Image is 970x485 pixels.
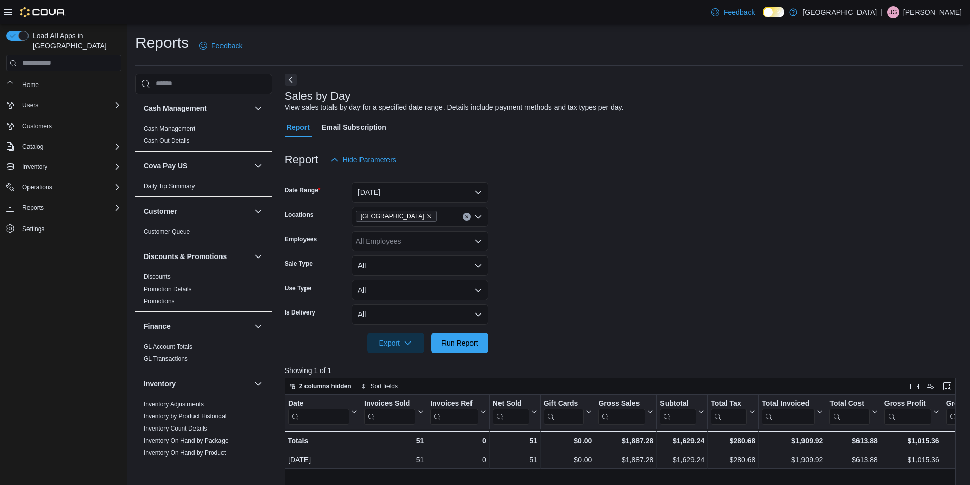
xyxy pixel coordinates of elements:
[762,398,815,424] div: Total Invoiced
[598,453,653,466] div: $1,887.28
[285,90,351,102] h3: Sales by Day
[135,123,272,151] div: Cash Management
[285,74,297,86] button: Next
[287,117,310,137] span: Report
[144,343,192,351] span: GL Account Totals
[474,213,482,221] button: Open list of options
[144,379,250,389] button: Inventory
[762,453,823,466] div: $1,909.92
[493,453,537,466] div: 51
[2,180,125,194] button: Operations
[884,435,939,447] div: $1,015.36
[285,186,321,194] label: Date Range
[144,182,195,190] span: Daily Tip Summary
[285,260,313,268] label: Sale Type
[711,453,755,466] div: $280.68
[285,154,318,166] h3: Report
[18,181,57,193] button: Operations
[598,398,645,424] div: Gross Sales
[18,78,121,91] span: Home
[18,79,43,91] a: Home
[711,398,747,408] div: Total Tax
[288,398,349,424] div: Date
[22,101,38,109] span: Users
[364,453,424,466] div: 51
[492,398,529,408] div: Net Sold
[364,435,424,447] div: 51
[285,211,314,219] label: Locations
[18,120,56,132] a: Customers
[598,398,645,408] div: Gross Sales
[925,380,937,392] button: Display options
[356,380,402,392] button: Sort fields
[144,137,190,145] a: Cash Out Details
[22,225,44,233] span: Settings
[144,285,192,293] span: Promotion Details
[474,237,482,245] button: Open list of options
[903,6,962,18] p: [PERSON_NAME]
[252,160,264,172] button: Cova Pay US
[144,424,207,433] span: Inventory Count Details
[195,36,246,56] a: Feedback
[144,161,187,171] h3: Cova Pay US
[135,180,272,196] div: Cova Pay US
[20,7,66,17] img: Cova
[144,103,207,113] h3: Cash Management
[352,255,488,276] button: All
[707,2,759,22] a: Feedback
[18,120,121,132] span: Customers
[22,142,43,151] span: Catalog
[326,150,400,170] button: Hide Parameters
[22,204,44,212] span: Reports
[430,398,478,408] div: Invoices Ref
[144,206,250,216] button: Customer
[18,161,121,173] span: Inventory
[352,182,488,203] button: [DATE]
[285,308,315,317] label: Is Delivery
[941,380,953,392] button: Enter fullscreen
[829,435,877,447] div: $613.88
[252,378,264,390] button: Inventory
[22,163,47,171] span: Inventory
[22,122,52,130] span: Customers
[2,98,125,112] button: Users
[22,81,39,89] span: Home
[6,73,121,263] nav: Complex example
[762,398,815,408] div: Total Invoiced
[18,140,121,153] span: Catalog
[711,398,755,424] button: Total Tax
[598,398,653,424] button: Gross Sales
[144,273,171,280] a: Discounts
[364,398,424,424] button: Invoices Sold
[884,398,939,424] button: Gross Profit
[18,181,121,193] span: Operations
[492,398,537,424] button: Net Sold
[22,183,52,191] span: Operations
[660,398,696,424] div: Subtotal
[660,398,696,408] div: Subtotal
[361,211,424,221] span: [GEOGRAPHIC_DATA]
[2,160,125,174] button: Inventory
[660,398,704,424] button: Subtotal
[144,355,188,363] span: GL Transactions
[762,398,823,424] button: Total Invoiced
[285,380,355,392] button: 2 columns hidden
[144,413,227,420] a: Inventory by Product Historical
[884,398,931,424] div: Gross Profit
[285,235,317,243] label: Employees
[544,453,592,466] div: $0.00
[135,33,189,53] h1: Reports
[144,449,226,457] span: Inventory On Hand by Product
[889,6,897,18] span: JG
[711,398,747,424] div: Total Tax
[144,227,190,236] span: Customer Queue
[343,155,396,165] span: Hide Parameters
[144,343,192,350] a: GL Account Totals
[144,412,227,420] span: Inventory by Product Historical
[373,333,418,353] span: Export
[299,382,351,390] span: 2 columns hidden
[144,379,176,389] h3: Inventory
[364,398,415,424] div: Invoices Sold
[802,6,877,18] p: [GEOGRAPHIC_DATA]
